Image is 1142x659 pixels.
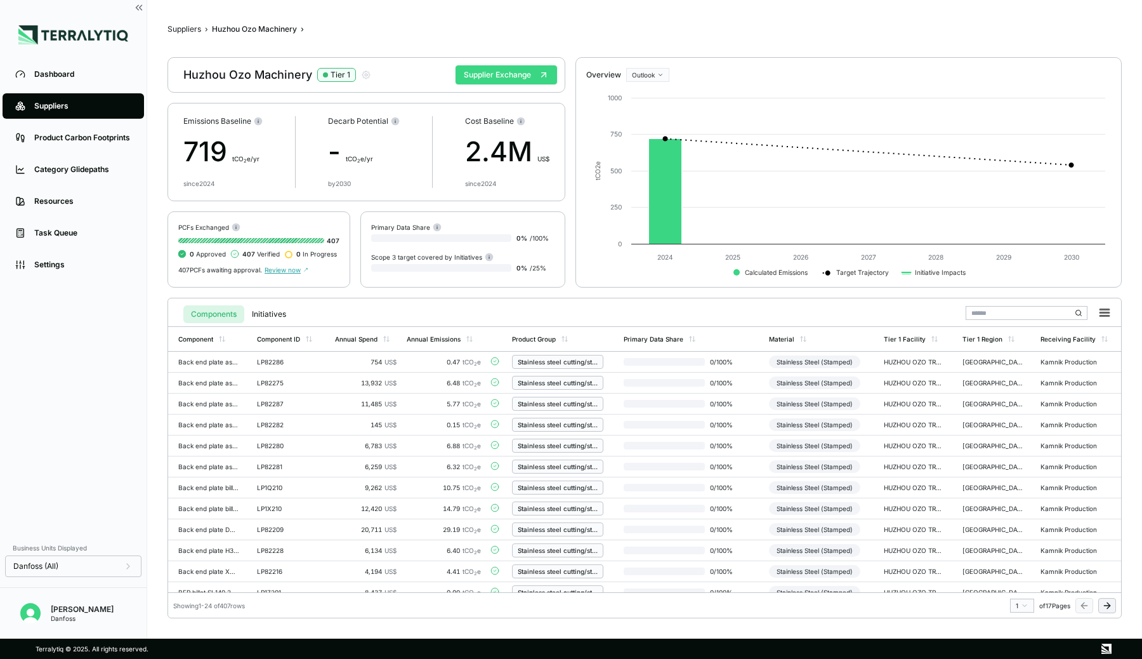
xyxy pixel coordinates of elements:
div: Danfoss [51,615,114,622]
div: Back end plate billet S118EZ [178,484,239,491]
div: 0.15 [407,421,481,429]
span: tCO e [463,442,481,449]
button: Open user button [15,598,46,629]
div: 9.90 [407,589,481,596]
div: Stainless steel cutting/stamping part [518,400,598,408]
div: Receiving Facility [1040,335,1096,343]
div: 145 [335,421,397,429]
div: HUZHOU OZO TRADE CO., LTD - [GEOGRAPHIC_DATA] [884,505,945,512]
sub: 2 [474,445,477,451]
text: 2024 [657,253,673,261]
div: Showing 1 - 24 of 407 rows [173,602,245,609]
div: PCFs Exchanged [178,222,339,232]
div: LP82282 [257,421,318,429]
span: 0 / 100 % [705,484,745,491]
div: HUZHOU OZO TRADE CO., LTD - [GEOGRAPHIC_DATA] [884,442,945,449]
span: US$ [384,484,397,491]
div: [GEOGRAPHIC_DATA] [962,379,1023,387]
span: Review now [265,266,308,274]
button: Initiatives [244,305,294,323]
div: 4,194 [335,568,397,575]
span: 407 [327,237,339,244]
span: tCO e [463,463,481,470]
span: of 17 Pages [1039,602,1070,609]
span: US$ [384,421,397,429]
div: Back end plate asm DW-C V3 (0,2 mm) [178,400,239,408]
div: Kamnik Production [1040,463,1101,470]
div: Stainless Steel (Stamped) [769,502,860,515]
text: 250 [610,203,622,211]
text: 2026 [792,253,808,261]
div: [GEOGRAPHIC_DATA] [962,505,1023,512]
div: Stainless steel cutting/stamping part [518,379,598,387]
sub: 2 [474,550,477,556]
span: US$ [384,463,397,470]
div: Tier 1 Facility [884,335,926,343]
div: 9,262 [335,484,397,491]
span: US$ [384,547,397,554]
text: Calculated Emissions [745,269,808,276]
span: Approved [190,250,226,258]
span: Verified [242,250,280,258]
text: Initiative Impacts [914,269,965,277]
div: BEP billet SL140 2 0H 1.4301 [178,589,239,596]
div: Kamnik Production [1040,421,1101,429]
div: 2.4M [465,131,549,172]
div: Kamnik Production [1040,547,1101,554]
div: Stainless Steel (Stamped) [769,586,860,599]
div: Kamnik Production [1040,505,1101,512]
span: tCO e [463,505,481,512]
sub: 2 [474,424,477,430]
div: LP82281 [257,463,318,470]
span: US$ [384,568,397,575]
sub: 2 [244,158,247,164]
div: Stainless Steel (Stamped) [769,481,860,494]
div: Kamnik Production [1040,379,1101,387]
div: Stainless steel cutting/stamping part [518,358,598,366]
div: 20,711 [335,526,397,533]
div: 6,259 [335,463,397,470]
div: Stainless Steel (Stamped) [769,356,860,368]
span: 0 / 100 % [705,547,745,554]
span: › [205,24,208,34]
span: US$ [537,155,549,163]
div: [GEOGRAPHIC_DATA] [962,547,1023,554]
span: US$ [384,379,397,387]
div: Material [769,335,794,343]
div: Product Group [512,335,556,343]
span: US$ [384,505,397,512]
span: Danfoss (All) [13,561,58,571]
div: Kamnik Production [1040,526,1101,533]
div: 6.48 [407,379,481,387]
div: Tier 1 [331,70,350,80]
text: 0 [618,240,622,248]
div: Annual Spend [335,335,377,343]
span: US$ [384,358,397,366]
div: HUZHOU OZO TRADE CO., LTD - [GEOGRAPHIC_DATA] [884,379,945,387]
div: 13,932 [335,379,397,387]
div: Huzhou Ozo Machinery [212,24,297,34]
div: by 2030 [328,180,351,187]
div: [GEOGRAPHIC_DATA] [962,400,1023,408]
div: LP1Q210 [257,484,318,491]
div: 4.41 [407,568,481,575]
span: tCO e [463,568,481,575]
text: 1000 [608,94,622,102]
tspan: 2 [594,165,601,169]
div: LP82280 [257,442,318,449]
div: HUZHOU OZO TRADE CO., LTD - [GEOGRAPHIC_DATA] [884,484,945,491]
div: [GEOGRAPHIC_DATA] [962,442,1023,449]
div: [GEOGRAPHIC_DATA] [962,358,1023,366]
div: [GEOGRAPHIC_DATA] [962,589,1023,596]
button: Outlook [626,68,669,82]
span: 0 / 100 % [705,505,745,512]
button: Suppliers [167,24,201,34]
div: Back end plate asm XB61H [178,421,239,429]
div: LP82228 [257,547,318,554]
sub: 2 [474,592,477,597]
div: Stainless steel cutting/stamping part [518,589,598,596]
div: 0.47 [407,358,481,366]
sub: 2 [474,403,477,409]
text: 2025 [725,253,740,261]
span: 0 / 100 % [705,463,745,470]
